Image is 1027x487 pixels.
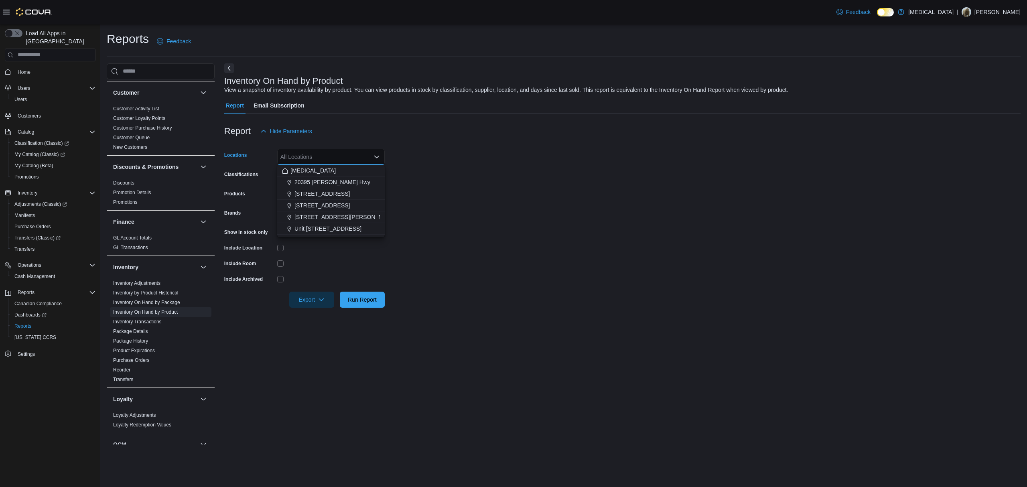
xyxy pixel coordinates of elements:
[199,162,208,172] button: Discounts & Promotions
[113,440,197,448] button: OCM
[8,210,99,221] button: Manifests
[11,233,95,243] span: Transfers (Classic)
[14,67,95,77] span: Home
[11,150,95,159] span: My Catalog (Classic)
[290,166,336,175] span: [MEDICAL_DATA]
[113,299,180,306] span: Inventory On Hand by Package
[113,290,179,296] a: Inventory by Product Historical
[14,300,62,307] span: Canadian Compliance
[8,321,99,332] button: Reports
[14,260,95,270] span: Operations
[113,319,162,325] a: Inventory Transactions
[11,244,95,254] span: Transfers
[5,63,95,381] nav: Complex example
[224,210,241,216] label: Brands
[11,95,95,104] span: Users
[113,348,155,353] a: Product Expirations
[957,7,958,17] p: |
[8,149,99,160] a: My Catalog (Classic)
[8,221,99,232] button: Purchase Orders
[877,16,877,17] span: Dark Mode
[113,309,178,315] span: Inventory On Hand by Product
[113,125,172,131] span: Customer Purchase History
[14,312,47,318] span: Dashboards
[294,225,361,233] span: Unit [STREET_ADDRESS]
[14,127,95,137] span: Catalog
[11,333,59,342] a: [US_STATE] CCRS
[18,289,35,296] span: Reports
[11,161,57,170] a: My Catalog (Beta)
[14,201,67,207] span: Adjustments (Classic)
[14,288,38,297] button: Reports
[8,199,99,210] a: Adjustments (Classic)
[8,232,99,244] a: Transfers (Classic)
[14,334,56,341] span: [US_STATE] CCRS
[2,66,99,78] button: Home
[113,190,151,195] a: Promotion Details
[113,263,197,271] button: Inventory
[107,178,215,210] div: Discounts & Promotions
[14,174,39,180] span: Promotions
[107,278,215,388] div: Inventory
[11,95,30,104] a: Users
[199,262,208,272] button: Inventory
[11,172,42,182] a: Promotions
[294,292,329,308] span: Export
[974,7,1021,17] p: [PERSON_NAME]
[11,321,35,331] a: Reports
[107,233,215,256] div: Finance
[14,235,61,241] span: Transfers (Classic)
[224,86,788,94] div: View a snapshot of inventory availability by product. You can view products in stock by classific...
[14,96,27,103] span: Users
[113,135,150,140] a: Customer Queue
[113,89,139,97] h3: Customer
[14,273,55,280] span: Cash Management
[113,376,133,383] span: Transfers
[8,94,99,105] button: Users
[373,154,380,160] button: Close list of options
[226,97,244,114] span: Report
[18,351,35,357] span: Settings
[289,292,334,308] button: Export
[113,338,148,344] a: Package History
[113,163,197,171] button: Discounts & Promotions
[14,83,95,93] span: Users
[14,212,35,219] span: Manifests
[14,151,65,158] span: My Catalog (Classic)
[224,171,258,178] label: Classifications
[113,422,171,428] a: Loyalty Redemption Values
[11,321,95,331] span: Reports
[113,189,151,196] span: Promotion Details
[14,67,34,77] a: Home
[14,111,44,121] a: Customers
[14,223,51,230] span: Purchase Orders
[18,190,37,196] span: Inventory
[224,63,234,73] button: Next
[11,138,95,148] span: Classification (Classic)
[11,272,58,281] a: Cash Management
[340,292,385,308] button: Run Report
[11,299,95,308] span: Canadian Compliance
[962,7,971,17] div: Aaron Featherstone
[113,218,134,226] h3: Finance
[113,395,133,403] h3: Loyalty
[14,127,37,137] button: Catalog
[908,7,954,17] p: [MEDICAL_DATA]
[11,310,50,320] a: Dashboards
[113,106,159,112] a: Customer Activity List
[113,328,148,335] span: Package Details
[22,29,95,45] span: Load All Apps in [GEOGRAPHIC_DATA]
[199,217,208,227] button: Finance
[14,260,45,270] button: Operations
[14,188,41,198] button: Inventory
[11,138,72,148] a: Classification (Classic)
[277,211,385,223] button: [STREET_ADDRESS][PERSON_NAME]
[113,116,165,121] a: Customer Loyalty Points
[113,412,156,418] a: Loyalty Adjustments
[113,329,148,334] a: Package Details
[113,395,197,403] button: Loyalty
[14,188,95,198] span: Inventory
[113,235,152,241] span: GL Account Totals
